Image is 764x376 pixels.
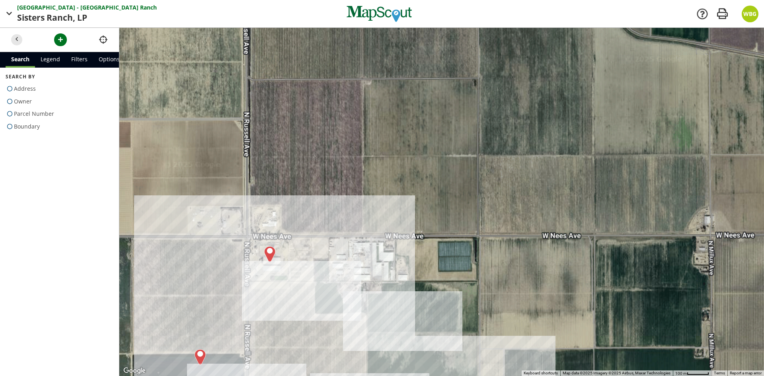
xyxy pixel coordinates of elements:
span: 100 m [675,371,687,376]
span: Search By [6,73,113,80]
a: Support Docs [696,8,709,20]
button: Keyboard shortcuts [524,370,558,376]
a: Report a map error [730,371,762,375]
a: Terms [714,371,725,375]
span: LP [77,12,87,24]
a: Legend [35,52,66,68]
span: Parcel Number [14,107,54,120]
span: Address [14,82,36,95]
span: Ranch [140,3,157,12]
a: Filters [66,52,93,68]
span: Map data ©2025 Imagery ©2025 Airbus, Maxar Technologies [563,371,670,375]
span: Owner [14,95,32,108]
span: WBG [743,10,756,18]
a: Options [93,52,125,68]
a: Search [6,52,35,68]
a: Open this area in Google Maps (opens a new window) [121,366,148,376]
button: Map Scale: 100 m per 52 pixels [673,370,711,376]
span: [GEOGRAPHIC_DATA] - [GEOGRAPHIC_DATA] [17,3,140,12]
span: Sisters Ranch, [17,12,77,24]
img: Google [121,366,148,376]
span: Boundary [14,120,40,133]
img: MapScout [346,3,413,25]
